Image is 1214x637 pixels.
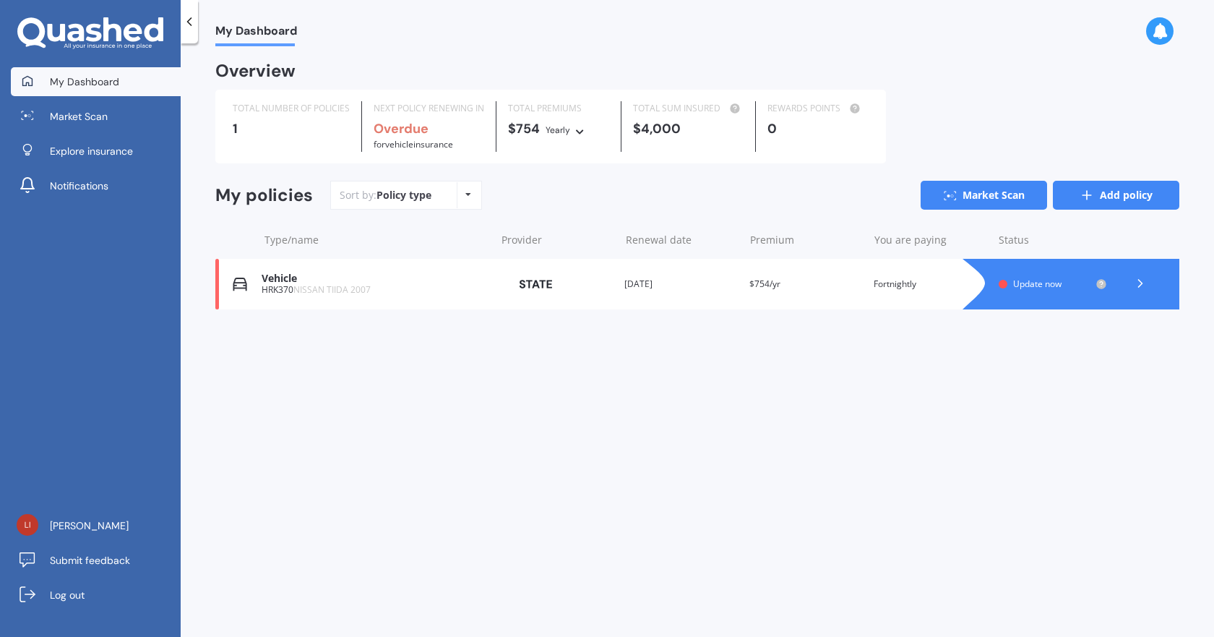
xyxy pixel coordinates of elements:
[376,188,431,202] div: Policy type
[1013,278,1062,290] span: Update now
[50,144,133,158] span: Explore insurance
[921,181,1047,210] a: Market Scan
[233,121,350,136] div: 1
[999,233,1107,247] div: Status
[626,233,739,247] div: Renewal date
[233,277,247,291] img: Vehicle
[633,101,744,116] div: TOTAL SUM INSURED
[11,137,181,166] a: Explore insurance
[11,67,181,96] a: My Dashboard
[624,277,738,291] div: [DATE]
[17,514,38,536] img: 9c10fdcf947242e6fa6b6d92b807f8d0
[340,188,431,202] div: Sort by:
[508,121,609,137] div: $754
[374,101,484,116] div: NEXT POLICY RENEWING IN
[50,179,108,193] span: Notifications
[546,123,570,137] div: Yearly
[293,283,371,296] span: NISSAN TIIDA 2007
[11,581,181,610] a: Log out
[508,101,609,116] div: TOTAL PREMIUMS
[501,233,614,247] div: Provider
[874,233,987,247] div: You are paying
[1053,181,1179,210] a: Add policy
[262,285,488,295] div: HRK370
[767,121,869,136] div: 0
[11,546,181,575] a: Submit feedback
[262,273,488,285] div: Vehicle
[499,271,572,297] img: State
[50,588,85,602] span: Log out
[374,120,429,137] b: Overdue
[750,233,863,247] div: Premium
[633,121,744,136] div: $4,000
[749,278,780,290] span: $754/yr
[874,277,987,291] div: Fortnightly
[215,24,297,43] span: My Dashboard
[374,138,453,150] span: for Vehicle insurance
[215,64,296,78] div: Overview
[11,171,181,200] a: Notifications
[50,553,130,568] span: Submit feedback
[50,109,108,124] span: Market Scan
[215,185,313,206] div: My policies
[50,518,129,533] span: [PERSON_NAME]
[233,101,350,116] div: TOTAL NUMBER OF POLICIES
[767,101,869,116] div: REWARDS POINTS
[264,233,490,247] div: Type/name
[11,511,181,540] a: [PERSON_NAME]
[11,102,181,131] a: Market Scan
[50,74,119,89] span: My Dashboard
